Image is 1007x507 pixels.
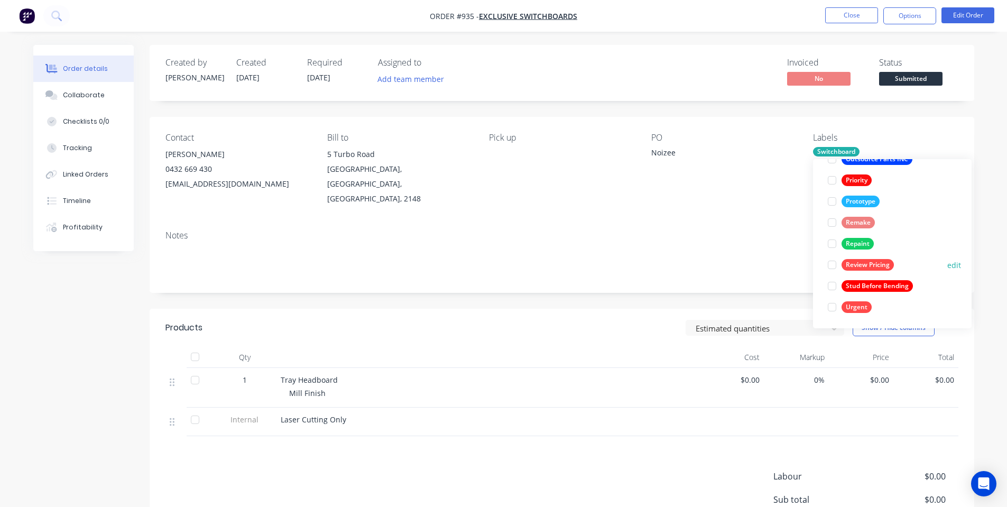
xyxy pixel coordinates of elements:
[842,196,880,207] div: Prototype
[217,414,272,425] span: Internal
[165,162,310,177] div: 0432 669 430
[479,11,577,21] a: Exclusive Switchboards
[768,374,825,385] span: 0%
[489,133,634,143] div: Pick up
[327,147,472,206] div: 5 Turbo Road[GEOGRAPHIC_DATA], [GEOGRAPHIC_DATA], [GEOGRAPHIC_DATA], 2148
[824,215,879,230] button: Remake
[430,11,479,21] span: Order #935 -
[33,56,134,82] button: Order details
[236,72,260,82] span: [DATE]
[327,133,472,143] div: Bill to
[33,214,134,241] button: Profitability
[824,257,898,272] button: Review Pricing
[883,7,936,24] button: Options
[281,414,346,425] span: Laser Cutting Only
[651,147,783,162] div: Noizee
[213,347,276,368] div: Qty
[62,196,90,206] div: Timeline
[893,347,958,368] div: Total
[165,231,958,241] div: Notes
[941,7,994,23] button: Edit Order
[651,133,796,143] div: PO
[378,72,450,86] button: Add team member
[842,301,872,313] div: Urgent
[33,108,134,135] button: Checklists 0/0
[165,133,310,143] div: Contact
[773,493,867,506] span: Sub total
[699,347,764,368] div: Cost
[879,72,943,85] span: Submitted
[236,58,294,68] div: Created
[824,194,884,209] button: Prototype
[243,374,247,385] span: 1
[787,72,851,85] span: No
[33,161,134,188] button: Linked Orders
[947,260,961,271] button: edit
[281,375,338,385] span: Tray Headboard
[824,152,917,167] button: Outsource Parts INC
[833,374,890,385] span: $0.00
[842,153,912,165] div: Outsource Parts INC
[62,143,91,153] div: Tracking
[62,117,109,126] div: Checklists 0/0
[879,58,958,68] div: Status
[829,347,894,368] div: Price
[165,147,310,162] div: [PERSON_NAME]
[773,470,867,483] span: Labour
[842,238,874,250] div: Repaint
[62,170,108,179] div: Linked Orders
[764,347,829,368] div: Markup
[824,173,876,188] button: Priority
[372,72,449,86] button: Add team member
[33,135,134,161] button: Tracking
[825,7,878,23] button: Close
[33,82,134,108] button: Collaborate
[165,72,224,83] div: [PERSON_NAME]
[842,280,913,292] div: Stud Before Bending
[898,374,954,385] span: $0.00
[787,58,866,68] div: Invoiced
[813,147,860,156] div: Switchboard
[33,188,134,214] button: Timeline
[165,321,202,334] div: Products
[842,259,894,271] div: Review Pricing
[327,147,472,162] div: 5 Turbo Road
[62,64,107,73] div: Order details
[307,58,365,68] div: Required
[19,8,35,24] img: Factory
[842,174,872,186] div: Priority
[879,72,943,88] button: Submitted
[165,58,224,68] div: Created by
[704,374,760,385] span: $0.00
[971,471,996,496] div: Open Intercom Messenger
[824,300,876,315] button: Urgent
[867,493,945,506] span: $0.00
[165,147,310,191] div: [PERSON_NAME]0432 669 430[EMAIL_ADDRESS][DOMAIN_NAME]
[62,223,102,232] div: Profitability
[867,470,945,483] span: $0.00
[813,133,958,143] div: Labels
[378,58,484,68] div: Assigned to
[165,177,310,191] div: [EMAIL_ADDRESS][DOMAIN_NAME]
[824,279,917,293] button: Stud Before Bending
[289,388,326,398] span: Mill Finish
[62,90,104,100] div: Collaborate
[824,236,878,251] button: Repaint
[842,217,875,228] div: Remake
[307,72,330,82] span: [DATE]
[327,162,472,206] div: [GEOGRAPHIC_DATA], [GEOGRAPHIC_DATA], [GEOGRAPHIC_DATA], 2148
